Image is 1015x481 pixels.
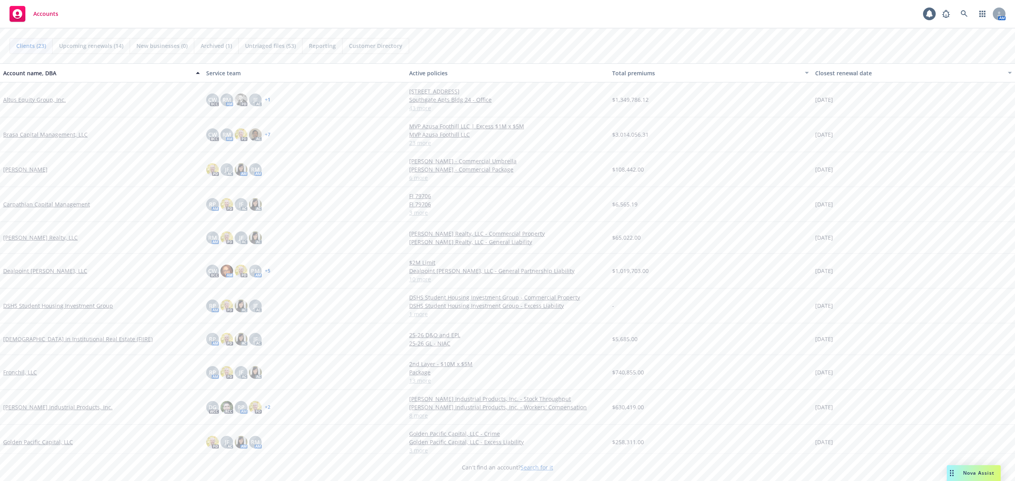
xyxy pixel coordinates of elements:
span: JF [239,368,243,376]
img: photo [235,300,247,312]
span: [DATE] [815,233,833,242]
span: [DATE] [815,302,833,310]
a: Southgate Apts Bldg 24 - Office [409,95,606,104]
span: [DATE] [815,335,833,343]
button: Active policies [406,63,609,82]
span: [DATE] [815,438,833,446]
span: - [612,302,614,310]
a: + 1 [265,97,270,102]
a: Golden Pacific Capital, LLC [3,438,73,446]
button: Service team [203,63,406,82]
span: Upcoming renewals (14) [59,42,123,50]
span: $6,565.19 [612,200,638,208]
a: [PERSON_NAME] Industrial Products, Inc. - Workers' Compensation [409,403,606,411]
a: Package [409,368,606,376]
a: 43 more [409,104,606,112]
span: [DATE] [815,200,833,208]
span: $108,442.00 [612,165,644,174]
a: [DEMOGRAPHIC_DATA] in Institutional Real Estate (FIIRE) [3,335,153,343]
span: $3,014,056.31 [612,130,649,139]
span: $1,019,703.00 [612,267,649,275]
a: Search for it [521,464,553,471]
span: Clients (23) [16,42,46,50]
span: DG [209,403,216,411]
span: [DATE] [815,130,833,139]
a: 3 more [409,446,606,454]
img: photo [235,94,247,106]
span: Archived (1) [201,42,232,50]
a: MVP Azusa Foothill LLC [409,130,606,139]
span: JF [225,165,229,174]
a: [PERSON_NAME] Industrial Products, Inc. [3,403,113,411]
a: DSHS Student Housing Investment Group - Excess Liability [409,302,606,310]
img: photo [235,333,247,345]
span: RP [209,302,216,310]
span: JF [253,95,258,104]
span: RM [251,165,260,174]
span: Reporting [309,42,336,50]
a: [PERSON_NAME] Realty, LLC - Commercial Property [409,229,606,238]
a: 8 more [409,411,606,420]
a: Accounts [6,3,61,25]
a: Fronchil, LLC [3,368,37,376]
span: Untriaged files (53) [245,42,296,50]
span: $65,022.00 [612,233,641,242]
a: FI 79706 [409,200,606,208]
span: JF [225,438,229,446]
span: [DATE] [815,165,833,174]
a: DSHS Student Housing Investment Group [3,302,113,310]
div: Total premiums [612,69,800,77]
a: 3 more [409,208,606,217]
span: $1,349,786.12 [612,95,649,104]
span: [DATE] [815,368,833,376]
a: MVP Azusa Foothill LLC | Excess $1M x $5M [409,122,606,130]
img: photo [220,333,233,345]
span: RP [209,335,216,343]
span: Can't find an account? [462,463,553,471]
a: DSHS Student Housing Investment Group - Commercial Property [409,293,606,302]
img: photo [220,231,233,244]
span: CW [208,130,217,139]
button: Nova Assist [947,465,1001,481]
span: $630,419.00 [612,403,644,411]
a: [PERSON_NAME] [3,165,48,174]
a: Golden Pacific Capital, LLC - Excess Liability [409,438,606,446]
a: 6 more [409,174,606,182]
button: Closest renewal date [812,63,1015,82]
span: Customer Directory [349,42,402,50]
span: CW [208,267,217,275]
span: $5,685.00 [612,335,638,343]
a: + 5 [265,269,270,273]
img: photo [249,198,262,211]
span: [DATE] [815,403,833,411]
a: 25-26 GL - NIAC [409,339,606,347]
a: [PERSON_NAME] Industrial Products, Inc. - Stock Throughput [409,395,606,403]
img: photo [249,401,262,414]
div: Active policies [409,69,606,77]
img: photo [206,436,219,449]
span: RP [209,368,216,376]
div: Closest renewal date [815,69,1003,77]
img: photo [249,366,262,379]
img: photo [206,163,219,176]
span: [DATE] [815,267,833,275]
span: $258,311.00 [612,438,644,446]
a: Dealpoint [PERSON_NAME], LLC [3,267,87,275]
img: photo [235,436,247,449]
img: photo [220,198,233,211]
span: RM [251,438,260,446]
button: Total premiums [609,63,812,82]
img: photo [220,401,233,414]
a: Golden Pacific Capital, LLC - Crime [409,429,606,438]
span: [DATE] [815,95,833,104]
a: $2M Limit [409,258,606,267]
a: + 2 [265,405,270,410]
img: photo [220,265,233,277]
a: 23 more [409,139,606,147]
